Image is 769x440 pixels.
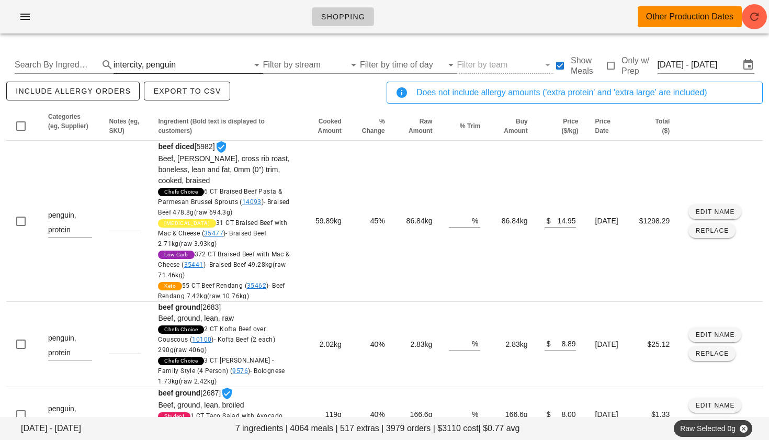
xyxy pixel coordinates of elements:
[153,87,221,95] span: Export to CSV
[194,209,233,216] span: (raw 694.3g)
[489,302,536,387] td: 2.83kg
[179,378,217,385] span: (raw 2.42kg)
[680,420,746,437] span: Raw Selected 0g
[489,112,536,141] th: Buy Amount: Not sorted. Activate to sort ascending.
[158,389,200,397] strong: beef ground
[158,251,289,279] span: 372 CT Braised Beef with Mac & Cheese ( )
[472,407,480,421] div: %
[688,223,735,238] button: Replace
[362,118,385,134] span: % Change
[571,55,605,76] label: Show Meals
[158,142,194,151] strong: beef diced
[164,282,176,290] span: Keto
[695,331,735,339] span: Edit Name
[621,55,658,76] label: Only w/ Prep
[146,60,176,70] div: penguin
[695,402,735,409] span: Edit Name
[587,302,630,387] td: [DATE]
[472,213,480,227] div: %
[158,154,289,185] span: Beef, [PERSON_NAME], cross rib roast, boneless, lean and fat, 0mm (0") trim, cooked, braised
[688,346,735,361] button: Replace
[109,118,139,134] span: Notes (eg, SKU)
[114,57,263,73] div: intercity,penguin
[164,251,188,259] span: Low Carb
[6,82,140,100] button: include allergy orders
[184,261,203,268] a: 35441
[489,141,536,302] td: 86.84kg
[416,86,754,99] div: Does not include allergy amounts ('extra protein' and 'extra large' are included)
[164,219,210,228] span: [MEDICAL_DATA]
[562,118,579,134] span: Price ($/kg)
[158,303,292,387] span: [2683]
[158,314,234,322] span: Beef, ground, lean, raw
[158,282,285,300] span: - Beef Rendang 7.42kg
[263,57,360,73] div: Filter by stream
[312,7,374,26] a: Shopping
[48,113,88,130] span: Categories (eg, Supplier)
[647,340,670,348] span: $25.12
[232,367,248,375] a: 9576
[630,112,678,141] th: Total ($): Not sorted. Activate to sort ascending.
[739,424,748,433] button: Close
[360,57,457,73] div: Filter by time of day
[150,112,300,141] th: Ingredient (Bold text is displayed to customers): Not sorted. Activate to sort ascending.
[158,282,285,300] span: 55 CT Beef Rendang ( )
[639,217,670,225] span: $1298.29
[536,112,587,141] th: Price ($/kg): Not sorted. Activate to sort ascending.
[651,410,670,419] span: $1.33
[350,112,393,141] th: % Change: Not sorted. Activate to sort ascending.
[158,336,275,354] span: - Kofta Beef (2 each) 290g
[393,141,441,302] td: 86.84kg
[688,205,741,219] button: Edit Name
[158,357,285,385] span: 3 CT [PERSON_NAME] - Family Style (4 Person) ( )
[393,302,441,387] td: 2.83kg
[158,188,289,216] span: 6 CT Braised Beef Pasta & Parmesan Brussel Sprouts ( )
[179,240,217,247] span: (raw 3.93kg)
[144,82,230,100] button: Export to CSV
[370,217,385,225] span: 45%
[479,422,520,435] span: | $0.77 avg
[318,118,342,134] span: Cooked Amount
[158,325,275,354] span: 2 CT Kofta Beef over Couscous ( )
[15,87,131,95] span: include allergy orders
[655,118,670,134] span: Total ($)
[545,336,551,350] div: $
[321,13,365,21] span: Shopping
[472,336,480,350] div: %
[158,118,264,134] span: Ingredient (Bold text is displayed to customers)
[207,292,249,300] span: (raw 10.76kg)
[40,112,100,141] th: Categories (eg, Supplier): Not sorted. Activate to sort ascending.
[504,118,527,134] span: Buy Amount
[325,410,342,419] span: 119g
[595,118,610,134] span: Price Date
[174,346,207,354] span: (raw 406g)
[164,188,198,196] span: Chefs Choice
[695,350,729,357] span: Replace
[409,118,432,134] span: Raw Amount
[695,208,735,216] span: Edit Name
[587,112,630,141] th: Price Date: Not sorted. Activate to sort ascending.
[393,112,441,141] th: Raw Amount: Not sorted. Activate to sort ascending.
[164,325,198,334] span: Chefs Choice
[460,122,480,130] span: % Trim
[545,407,551,421] div: $
[164,412,184,421] span: Student
[315,217,342,225] span: 59.89kg
[545,213,551,227] div: $
[158,142,292,301] span: [5982]
[370,410,385,419] span: 40%
[158,303,200,311] strong: beef ground
[158,261,286,279] span: - Braised Beef 49.28kg
[370,340,385,348] span: 40%
[587,141,630,302] td: [DATE]
[242,198,262,206] a: 14093
[158,219,287,247] span: 31 CT Braised Beef with Mac & Cheese ( )
[100,112,150,141] th: Notes (eg, SKU): Not sorted. Activate to sort ascending.
[158,401,244,409] span: Beef, ground, lean, broiled
[688,328,741,342] button: Edit Name
[688,398,741,413] button: Edit Name
[164,357,198,365] span: Chefs Choice
[114,60,144,70] div: intercity,
[440,112,489,141] th: % Trim: Not sorted. Activate to sort ascending.
[320,340,342,348] span: 2.02kg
